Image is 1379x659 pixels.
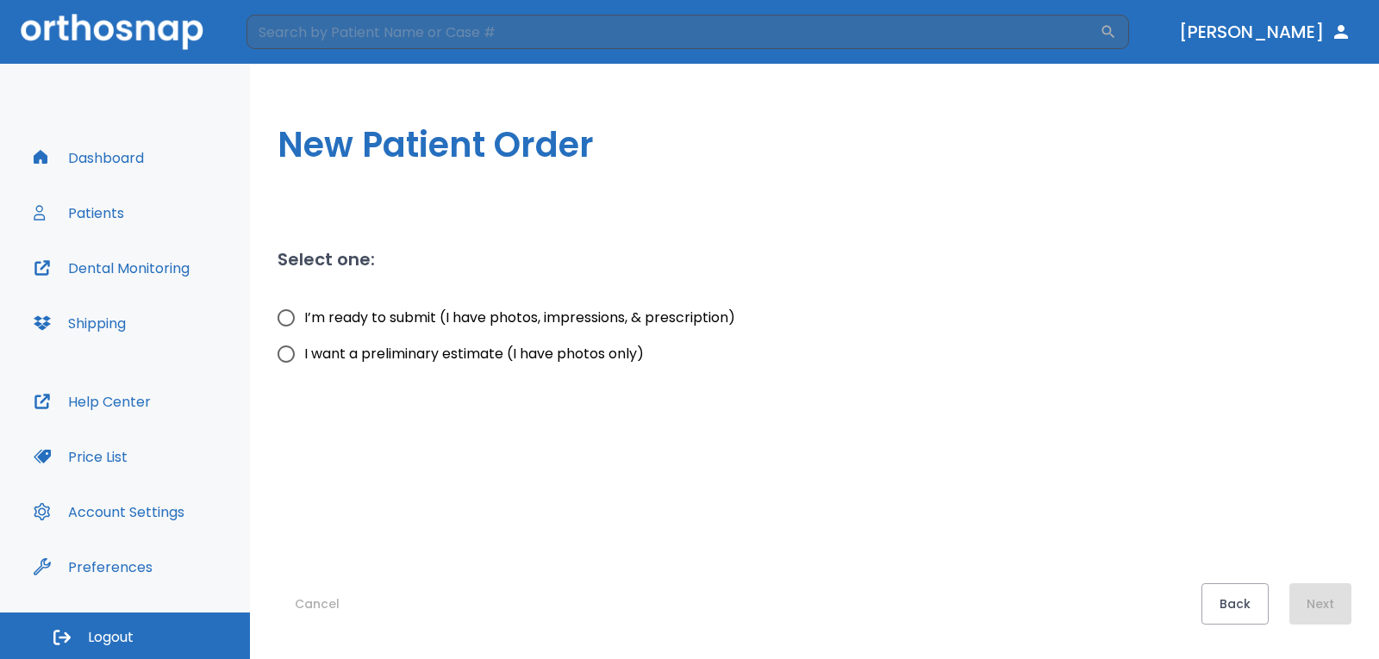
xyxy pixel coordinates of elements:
[304,344,644,364] span: I want a preliminary estimate (I have photos only)
[23,546,163,588] button: Preferences
[278,246,375,272] h2: Select one:
[23,491,195,532] button: Account Settings
[23,381,161,422] button: Help Center
[278,583,357,625] button: Cancel
[304,308,735,328] span: I’m ready to submit (I have photos, impressions, & prescription)
[149,559,165,575] div: Tooltip anchor
[23,192,134,233] button: Patients
[88,628,134,647] span: Logout
[246,15,1100,49] input: Search by Patient Name or Case #
[1172,16,1358,47] button: [PERSON_NAME]
[23,302,136,344] button: Shipping
[23,436,138,477] button: Price List
[23,137,154,178] button: Dashboard
[23,247,200,289] button: Dental Monitoring
[21,14,203,49] img: Orthosnap
[1201,583,1269,625] button: Back
[278,119,1351,171] h1: New Patient Order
